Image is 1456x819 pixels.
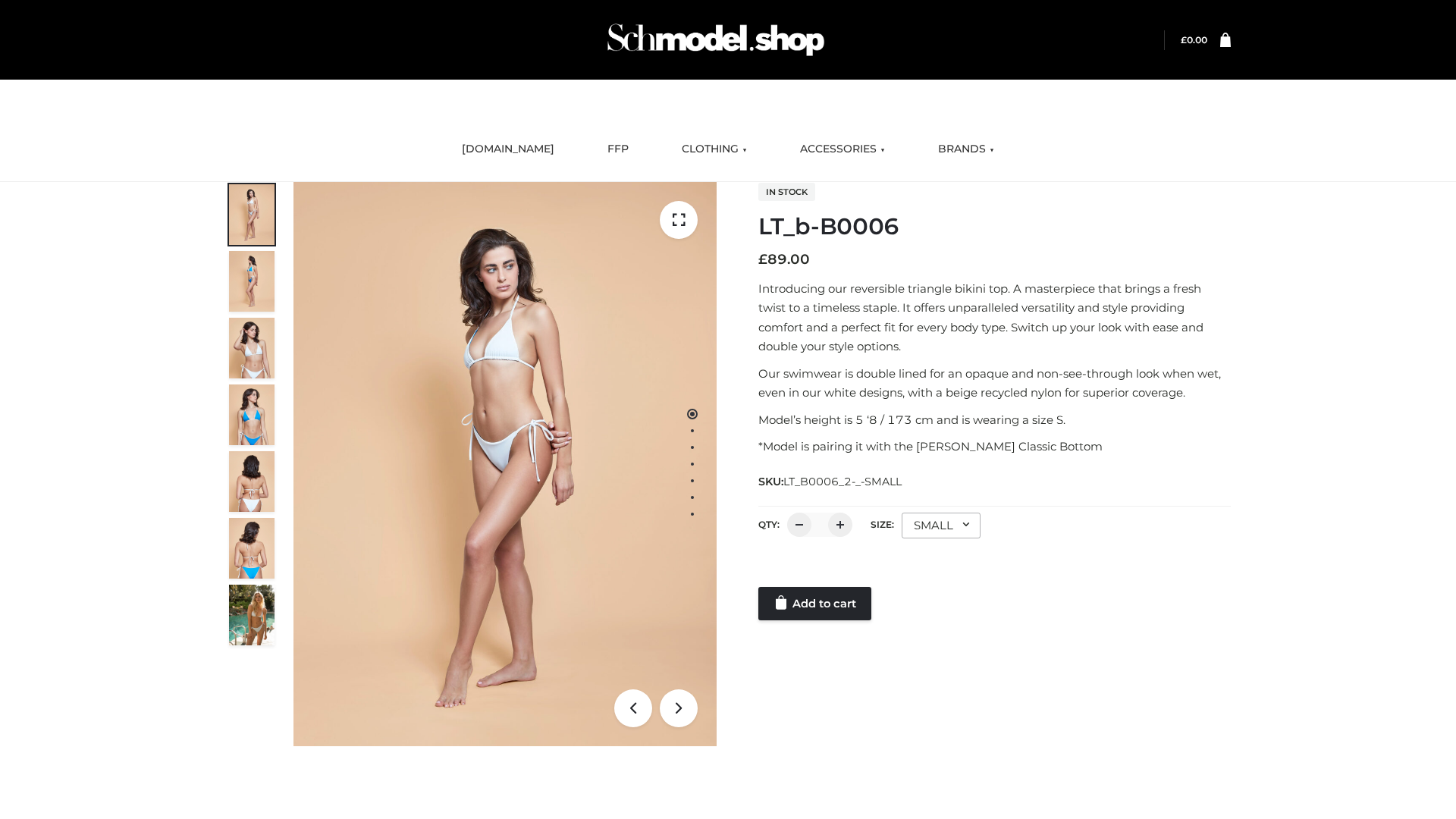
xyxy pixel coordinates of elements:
[602,10,830,70] img: Schmodel Admin 964
[783,475,902,488] span: LT_B0006_2-_-SMALL
[229,318,275,378] img: ArielClassicBikiniTop_CloudNine_AzureSky_OW114ECO_3-scaled.jpg
[758,364,1231,403] p: Our swimwear is double lined for an opaque and non-see-through look when wet, even in our white d...
[670,133,758,166] a: CLOTHING
[902,513,981,538] div: SMALL
[1181,34,1187,45] span: £
[758,251,767,268] span: £
[229,251,275,312] img: ArielClassicBikiniTop_CloudNine_AzureSky_OW114ECO_2-scaled.jpg
[758,437,1231,457] p: *Model is pairing it with the [PERSON_NAME] Classic Bottom
[229,384,275,445] img: ArielClassicBikiniTop_CloudNine_AzureSky_OW114ECO_4-scaled.jpg
[789,133,896,166] a: ACCESSORIES
[927,133,1006,166] a: BRANDS
[229,518,275,579] img: ArielClassicBikiniTop_CloudNine_AzureSky_OW114ECO_8-scaled.jpg
[758,213,1231,240] h1: LT_b-B0006
[596,133,640,166] a: FFP
[450,133,566,166] a: [DOMAIN_NAME]
[758,279,1231,356] p: Introducing our reversible triangle bikini top. A masterpiece that brings a fresh twist to a time...
[758,519,780,530] label: QTY:
[229,585,275,645] img: Arieltop_CloudNine_AzureSky2.jpg
[758,410,1231,430] p: Model’s height is 5 ‘8 / 173 cm and is wearing a size S.
[871,519,894,530] label: Size:
[229,184,275,245] img: ArielClassicBikiniTop_CloudNine_AzureSky_OW114ECO_1-scaled.jpg
[1181,34,1207,45] a: £0.00
[758,472,903,491] span: SKU:
[1181,34,1207,45] bdi: 0.00
[758,183,815,201] span: In stock
[758,587,871,620] a: Add to cart
[293,182,717,746] img: ArielClassicBikiniTop_CloudNine_AzureSky_OW114ECO_1
[758,251,810,268] bdi: 89.00
[229,451,275,512] img: ArielClassicBikiniTop_CloudNine_AzureSky_OW114ECO_7-scaled.jpg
